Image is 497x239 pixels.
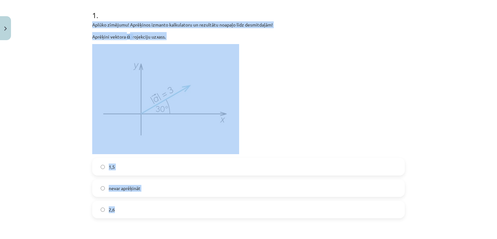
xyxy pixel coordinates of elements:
p: Aplūko zīmējumu! Aprēķinos izmanto kalkulatoru un rezultātu noapaļo līdz desmitdaļām! [92,21,405,28]
span: → [127,34,130,38]
input: 2,6 [101,208,105,212]
em: x [156,34,159,40]
img: icon-close-lesson-0947bae3869378f0d4975bcd49f059093ad1ed9edebbc8119c70593378902aed.svg [4,27,7,31]
p: Aprēķini vektora ﻿ projekciju uz ass. [92,32,405,40]
span: 2,6 [109,206,115,213]
input: nevar aprēķināt [101,186,105,190]
input: 1,5 [101,165,105,169]
span: 1,5 [109,164,115,170]
span: nevar aprēķināt [109,185,140,192]
span: a [127,36,130,39]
